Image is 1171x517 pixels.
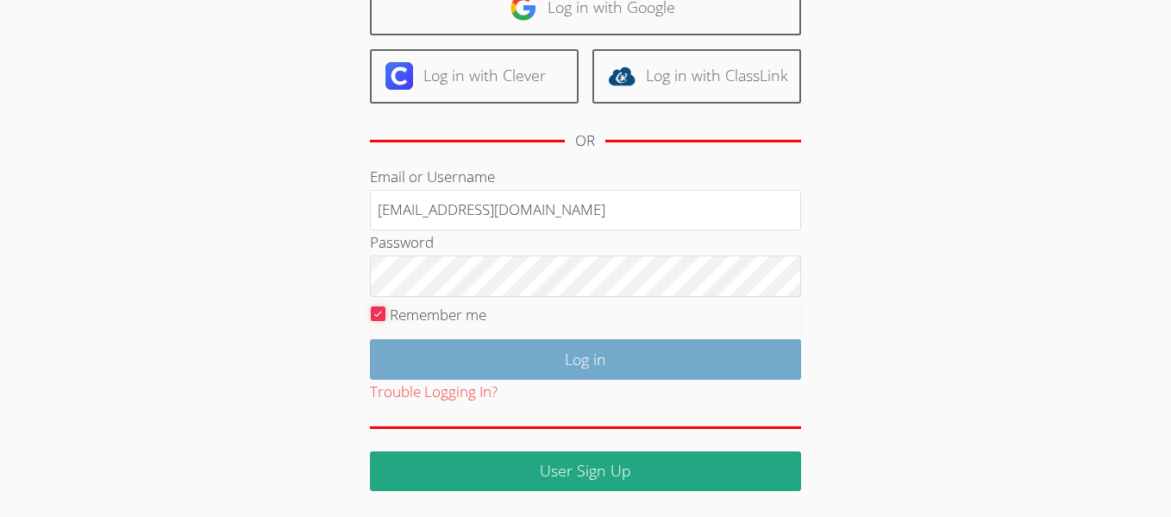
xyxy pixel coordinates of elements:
img: clever-logo-6eab21bc6e7a338710f1a6ff85c0baf02591cd810cc4098c63d3a4b26e2feb20.svg [385,62,413,90]
button: Trouble Logging In? [370,380,498,405]
a: User Sign Up [370,451,801,492]
label: Email or Username [370,167,495,186]
a: Log in with Clever [370,49,579,104]
a: Log in with ClassLink [592,49,801,104]
input: Log in [370,339,801,380]
img: classlink-logo-d6bb404cc1216ec64c9a2012d9dc4662098be43eaf13dc465df04b49fa7ab582.svg [608,62,636,90]
div: OR [575,129,595,154]
label: Remember me [390,305,486,325]
label: Password [370,232,434,252]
